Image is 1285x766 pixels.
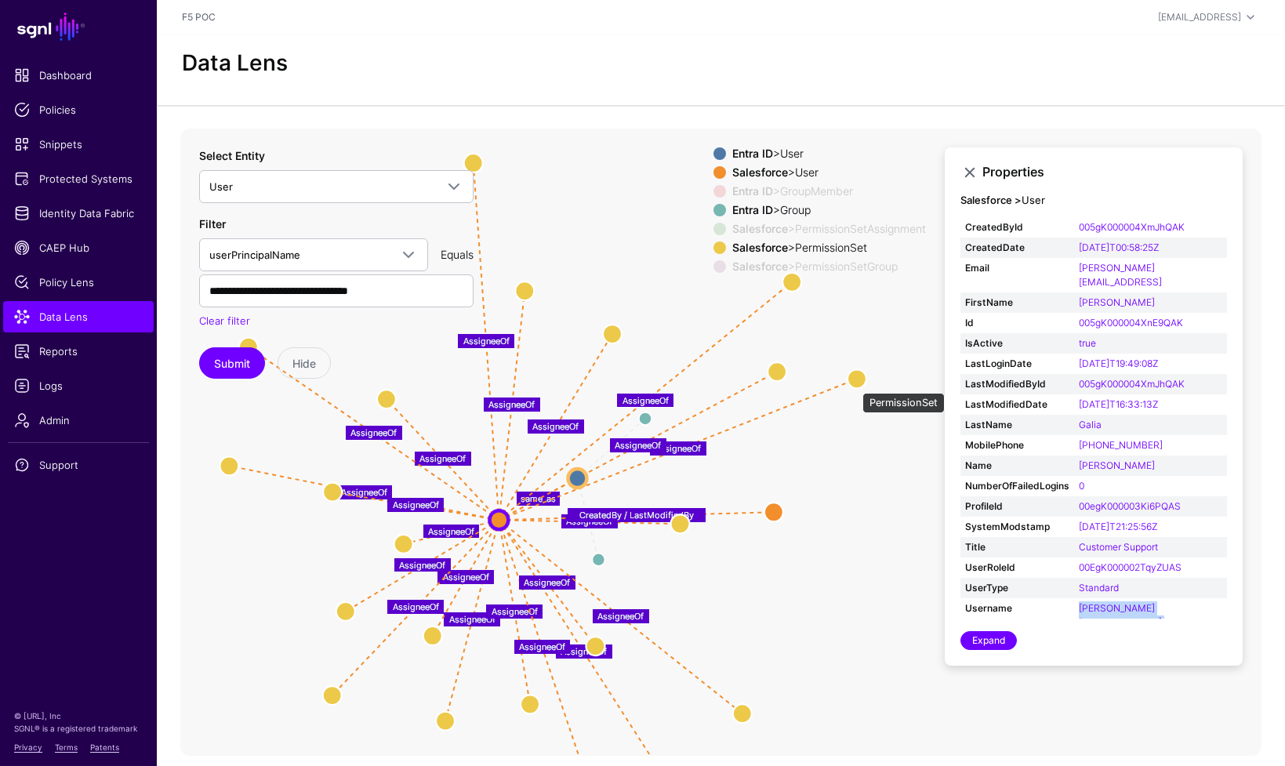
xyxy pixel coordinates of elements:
text: AssigneeOf [597,610,644,621]
a: Clear filter [199,314,250,327]
text: AssigneeOf [463,335,510,346]
strong: SystemModstamp [965,520,1069,534]
a: Identity Data Fabric [3,198,154,229]
span: Support [14,457,143,473]
a: Customer Support [1079,541,1158,553]
a: Policy Lens [3,267,154,298]
a: Galia [1079,419,1102,430]
a: Dashboard [3,60,154,91]
div: > PermissionSetAssignment [729,223,929,235]
a: [PHONE_NUMBER] [1079,439,1163,451]
strong: Salesforce [732,241,788,254]
span: Dashboard [14,67,143,83]
strong: Title [965,540,1069,554]
text: AssigneeOf [488,399,535,410]
span: Logs [14,378,143,394]
span: User [209,180,233,193]
a: 0 [1079,480,1084,492]
strong: LastModifiedById [965,377,1069,391]
a: Reports [3,336,154,367]
button: Submit [199,347,265,379]
text: AssigneeOf [532,420,579,431]
a: Terms [55,742,78,752]
p: © [URL], Inc [14,710,143,722]
strong: LastLoginDate [965,357,1069,371]
a: Standard [1079,582,1119,594]
strong: LastModifiedDate [965,398,1069,412]
span: Policies [14,102,143,118]
span: CAEP Hub [14,240,143,256]
text: AssigneeOf [519,641,565,652]
a: Data Lens [3,301,154,332]
text: AssigneeOf [524,576,570,587]
text: AssigneeOf [443,572,489,583]
text: AssigneeOf [449,614,495,625]
a: [DATE]T00:58:25Z [1079,241,1159,253]
a: 00egK000003Ki6PQAS [1079,500,1181,512]
text: AssigneeOf [623,394,669,405]
strong: CreatedById [965,220,1069,234]
a: Admin [3,405,154,436]
strong: Salesforce > [960,194,1022,206]
strong: ProfileId [965,499,1069,514]
text: AssigneeOf [428,525,474,536]
label: Select Entity [199,147,265,164]
text: AssigneeOf [615,439,661,450]
a: [DATE]T16:33:13Z [1079,398,1158,410]
strong: LastName [965,418,1069,432]
strong: IsActive [965,336,1069,350]
a: Logs [3,370,154,401]
div: > PermissionSet [729,241,929,254]
strong: FirstName [965,296,1069,310]
strong: Entra ID [732,184,773,198]
span: Admin [14,412,143,428]
a: Protected Systems [3,163,154,194]
span: Policy Lens [14,274,143,290]
a: [DATE]T21:25:56Z [1079,521,1157,532]
strong: Id [965,316,1069,330]
strong: Salesforce [732,260,788,273]
strong: UserRoleId [965,561,1069,575]
a: CAEP Hub [3,232,154,263]
a: Expand [960,631,1017,650]
div: > GroupMember [729,185,929,198]
a: Privacy [14,742,42,752]
div: > PermissionSetGroup [729,260,929,273]
a: [PERSON_NAME][EMAIL_ADDRESS] [1079,262,1162,288]
text: AssigneeOf [492,605,538,616]
a: [PERSON_NAME] [1079,296,1155,308]
div: [EMAIL_ADDRESS] [1158,10,1241,24]
text: AssigneeOf [561,646,607,657]
a: [PERSON_NAME] [1079,459,1155,471]
h2: Data Lens [182,50,288,77]
button: Hide [278,347,331,379]
text: AssigneeOf [350,427,397,438]
text: AssigneeOf [655,443,701,454]
span: Data Lens [14,309,143,325]
strong: Entra ID [732,147,773,160]
strong: NumberOfFailedLogins [965,479,1069,493]
text: same_as [521,492,556,503]
a: [PERSON_NAME][EMAIL_ADDRESS][PERSON_NAME][DOMAIN_NAME] [1079,602,1162,656]
strong: CreatedDate [965,241,1069,255]
text: AssigneeOf [393,499,439,510]
span: Snippets [14,136,143,152]
a: 005gK000004XnE9QAK [1079,317,1183,329]
text: AssigneeOf [566,515,612,526]
text: AssigneeOf [419,453,466,464]
a: F5 POC [182,11,216,23]
a: 005gK000004XmJhQAK [1079,378,1185,390]
h4: User [960,194,1227,207]
div: > User [729,147,929,160]
text: AssigneeOf [393,601,439,612]
span: Identity Data Fabric [14,205,143,221]
a: true [1079,337,1096,349]
h3: Properties [982,165,1227,180]
span: Protected Systems [14,171,143,187]
span: userPrincipalName [209,249,300,261]
div: > Group [729,204,929,216]
strong: Entra ID [732,203,773,216]
span: Reports [14,343,143,359]
strong: Salesforce [732,222,788,235]
a: 005gK000004XmJhQAK [1079,221,1185,233]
